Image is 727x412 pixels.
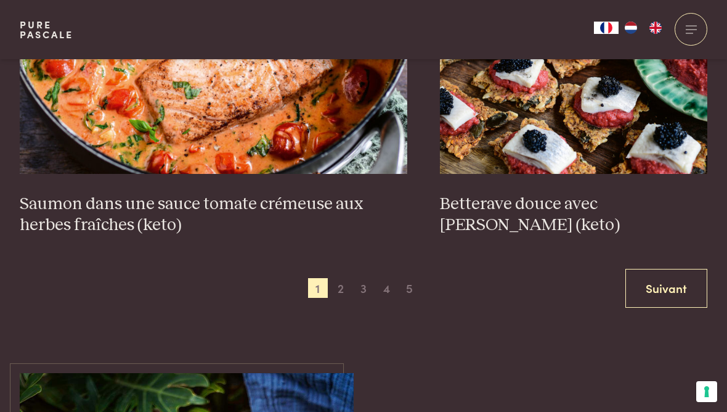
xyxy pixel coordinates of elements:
a: EN [643,22,668,34]
span: 2 [331,278,351,298]
a: FR [594,22,619,34]
div: Language [594,22,619,34]
a: PurePascale [20,20,73,39]
span: 5 [399,278,419,298]
ul: Language list [619,22,668,34]
h3: Saumon dans une sauce tomate crémeuse aux herbes fraîches (keto) [20,194,407,236]
aside: Language selected: Français [594,22,668,34]
span: 1 [308,278,328,298]
span: 3 [354,278,373,298]
h3: Betterave douce avec [PERSON_NAME] (keto) [440,194,707,236]
span: 4 [376,278,396,298]
a: NL [619,22,643,34]
button: Vos préférences en matière de consentement pour les technologies de suivi [696,381,717,402]
a: Suivant [625,269,707,308]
